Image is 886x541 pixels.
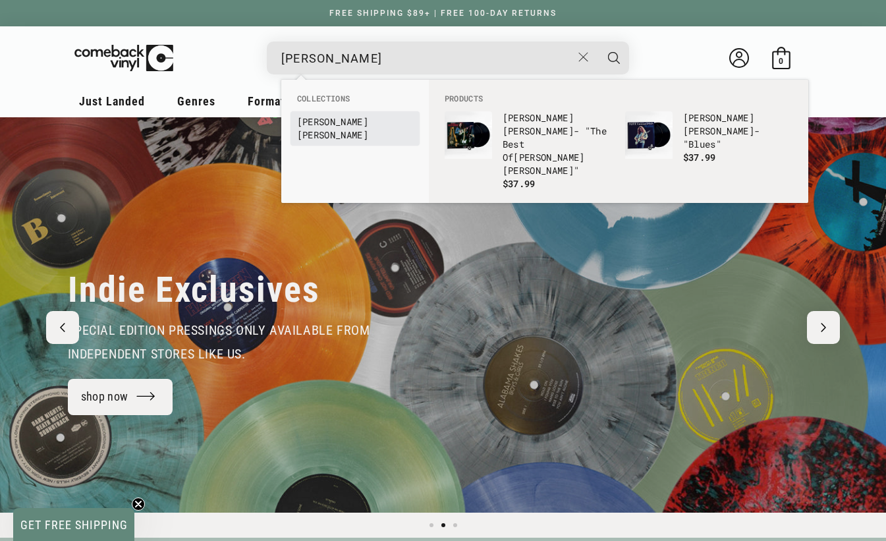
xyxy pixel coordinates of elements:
button: Close teaser [132,498,145,511]
span: Formats [248,94,291,108]
b: [PERSON_NAME] [513,151,584,163]
b: [PERSON_NAME] [503,125,574,137]
a: FREE SHIPPING $89+ | FREE 100-DAY RETURNS [316,9,570,18]
b: [PERSON_NAME] [503,111,574,124]
button: Load slide 3 of 3 [449,519,461,531]
b: [PERSON_NAME] [683,111,754,124]
button: Search [597,42,630,74]
b: [PERSON_NAME] [297,115,368,128]
b: [PERSON_NAME] [297,128,368,141]
div: Search [267,42,629,74]
span: $37.99 [503,177,536,190]
b: [PERSON_NAME] [683,125,754,137]
span: Genres [177,94,215,108]
a: Rory Gallagher - "Blues" [PERSON_NAME] [PERSON_NAME]- "Blues" $37.99 [625,111,792,175]
b: [PERSON_NAME] [503,164,574,177]
img: Rory Gallagher - "The Best Of Rory Gallagher" [445,111,492,159]
button: Close [571,43,595,72]
li: Products [438,93,799,105]
li: Collections [291,93,420,111]
span: GET FREE SHIPPING [20,518,128,532]
li: collections: Rory Gallagher [291,111,420,146]
div: Products [429,80,808,203]
input: When autocomplete results are available use up and down arrows to review and enter to select [281,45,572,72]
div: Collections [281,80,429,152]
button: Load slide 1 of 3 [426,519,437,531]
span: special edition pressings only available from independent stores like us. [68,322,370,362]
a: shop now [68,379,173,415]
button: Load slide 2 of 3 [437,519,449,531]
img: Rory Gallagher - "Blues" [625,111,673,159]
div: GET FREE SHIPPINGClose teaser [13,508,134,541]
p: - "The Best Of " [503,111,612,177]
a: Rory Gallagher - "The Best Of Rory Gallagher" [PERSON_NAME] [PERSON_NAME]- "The Best Of[PERSON_NA... [445,111,612,190]
p: - "Blues" [683,111,792,151]
span: $37.99 [683,151,716,163]
h2: Indie Exclusives [68,268,320,312]
span: 0 [779,56,783,66]
a: [PERSON_NAME] [PERSON_NAME] [297,115,413,142]
li: products: Rory Gallagher - "The Best Of Rory Gallagher" [438,105,619,197]
li: products: Rory Gallagher - "Blues" [619,105,799,181]
span: Just Landed [79,94,145,108]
